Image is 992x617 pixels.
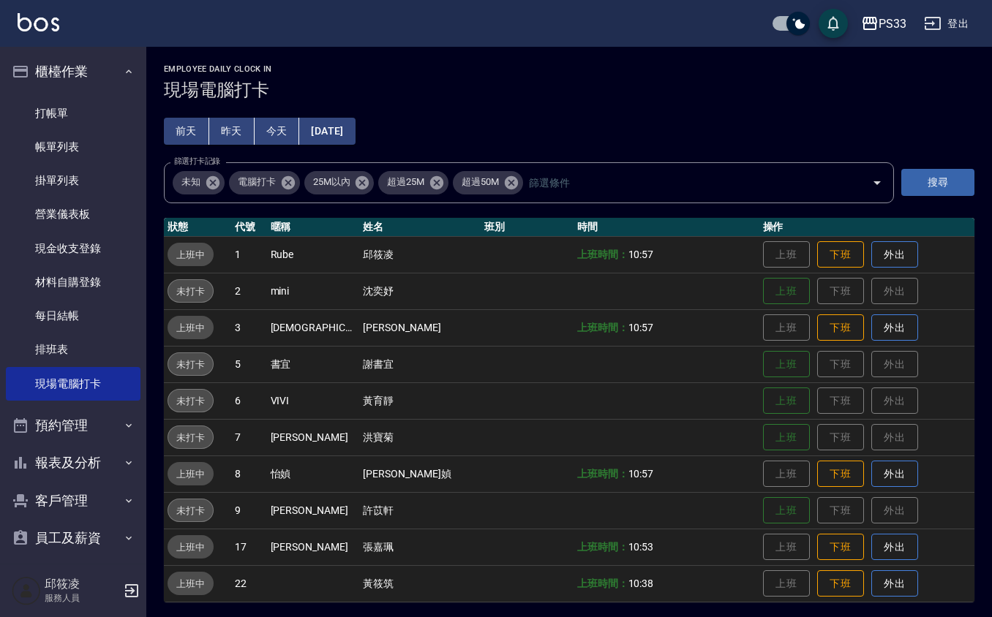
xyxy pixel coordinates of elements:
b: 上班時間： [577,322,628,333]
button: 下班 [817,570,864,597]
button: 外出 [871,534,918,561]
td: 黃筱筑 [359,565,480,602]
button: 登出 [918,10,974,37]
label: 篩選打卡記錄 [174,156,220,167]
button: PS33 [855,9,912,39]
div: 25M以內 [304,171,375,194]
span: 上班中 [168,247,214,262]
td: 6 [231,382,266,419]
a: 打帳單 [6,96,140,130]
span: 10:57 [628,468,654,480]
td: 8 [231,455,266,492]
th: 操作 [759,218,974,237]
a: 帳單列表 [6,130,140,164]
td: [PERSON_NAME]媜 [359,455,480,492]
button: 上班 [763,351,810,378]
span: 未打卡 [168,357,213,372]
td: VIVI [267,382,360,419]
button: 下班 [817,241,864,268]
span: 上班中 [168,540,214,555]
span: 10:53 [628,541,654,553]
span: 10:57 [628,249,654,260]
b: 上班時間： [577,468,628,480]
span: 上班中 [168,320,214,336]
span: 上班中 [168,466,214,482]
th: 班別 [481,218,574,237]
h5: 邱筱凌 [45,577,119,591]
span: 電腦打卡 [229,175,285,189]
div: PS33 [879,15,906,33]
span: 未打卡 [168,393,213,409]
td: 17 [231,529,266,565]
button: 外出 [871,241,918,268]
td: 謝書宜 [359,346,480,382]
a: 排班表 [6,333,140,366]
th: 暱稱 [267,218,360,237]
img: Person [12,576,41,605]
td: 邱筱凌 [359,236,480,273]
a: 掛單列表 [6,164,140,197]
td: 9 [231,492,266,529]
button: 上班 [763,387,810,415]
button: 上班 [763,278,810,305]
div: 未知 [173,171,225,194]
span: 未打卡 [168,284,213,299]
button: 外出 [871,461,918,488]
td: [PERSON_NAME] [267,529,360,565]
h2: Employee Daily Clock In [164,64,974,74]
td: 1 [231,236,266,273]
input: 篩選條件 [525,170,846,195]
button: 上班 [763,497,810,524]
button: 下班 [817,461,864,488]
img: Logo [18,13,59,31]
td: 7 [231,419,266,455]
a: 現場電腦打卡 [6,367,140,401]
span: 上班中 [168,576,214,591]
td: 22 [231,565,266,602]
button: 預約管理 [6,406,140,444]
span: 10:57 [628,322,654,333]
button: 下班 [817,534,864,561]
td: 3 [231,309,266,346]
button: 下班 [817,314,864,341]
div: 超過25M [378,171,448,194]
td: 2 [231,273,266,309]
th: 時間 [574,218,759,237]
button: 外出 [871,314,918,341]
span: 未知 [173,175,209,189]
button: 外出 [871,570,918,597]
td: Rube [267,236,360,273]
button: Open [865,171,889,194]
button: [DATE] [299,118,355,145]
span: 25M以內 [304,175,359,189]
span: 未打卡 [168,503,213,518]
h3: 現場電腦打卡 [164,80,974,100]
button: 員工及薪資 [6,519,140,557]
button: 今天 [255,118,300,145]
button: 搜尋 [901,169,974,196]
span: 未打卡 [168,430,213,445]
a: 材料自購登錄 [6,265,140,299]
a: 現金收支登錄 [6,232,140,265]
button: 客戶管理 [6,482,140,520]
b: 上班時間： [577,541,628,553]
div: 超過50M [453,171,523,194]
a: 每日結帳 [6,299,140,333]
button: 上班 [763,424,810,451]
button: 報表及分析 [6,444,140,482]
td: mini [267,273,360,309]
p: 服務人員 [45,591,119,605]
button: save [819,9,848,38]
button: 櫃檯作業 [6,53,140,91]
th: 狀態 [164,218,231,237]
span: 超過25M [378,175,433,189]
th: 代號 [231,218,266,237]
th: 姓名 [359,218,480,237]
span: 超過50M [453,175,508,189]
td: 沈奕妤 [359,273,480,309]
td: 洪寶菊 [359,419,480,455]
div: 電腦打卡 [229,171,300,194]
td: 書宜 [267,346,360,382]
td: [PERSON_NAME] [359,309,480,346]
td: 黃育靜 [359,382,480,419]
